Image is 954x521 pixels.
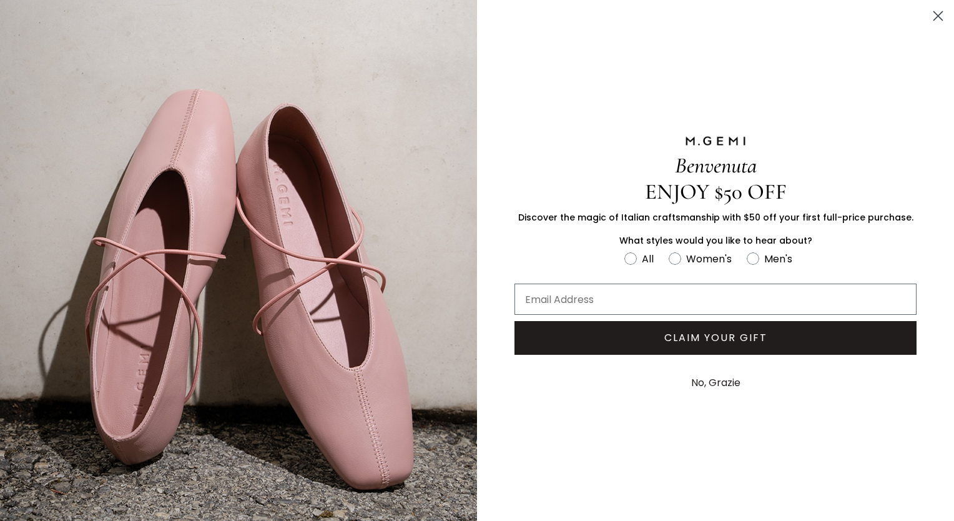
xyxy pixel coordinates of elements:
div: Men's [764,251,792,267]
span: What styles would you like to hear about? [619,234,812,247]
span: Benvenuta [675,152,757,179]
div: All [642,251,654,267]
button: Close dialog [927,5,949,27]
span: Discover the magic of Italian craftsmanship with $50 off your first full-price purchase. [518,211,913,224]
span: ENJOY $50 OFF [645,179,787,205]
img: M.GEMI [684,136,747,147]
button: No, Grazie [685,367,747,399]
input: Email Address [514,284,917,315]
div: Women's [686,251,732,267]
button: CLAIM YOUR GIFT [514,321,917,355]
